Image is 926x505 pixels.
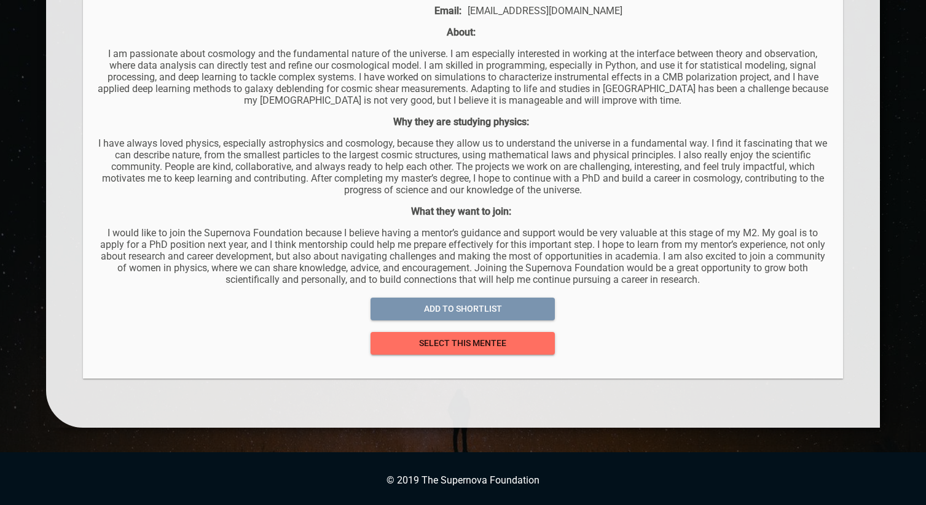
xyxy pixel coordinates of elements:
p: I would like to join the Supernova Foundation because I believe having a mentor’s guidance and su... [95,227,830,285]
div: [EMAIL_ADDRESS][DOMAIN_NAME] [465,5,831,17]
p: © 2019 The Supernova Foundation [12,474,914,486]
p: About: [95,26,830,38]
span: select this mentee [380,336,545,351]
div: Email: [95,5,465,17]
button: select this mentee [371,332,555,355]
p: I have always loved physics, especially astrophysics and cosmology, because they allow us to unde... [95,137,830,196]
p: Why they are studying physics: [95,116,830,128]
button: add to shortlist [371,298,555,320]
span: add to shortlist [380,301,545,317]
p: What they want to join: [95,206,830,217]
p: I am passionate about cosmology and the fundamental nature of the universe. I am especially inter... [95,48,830,106]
